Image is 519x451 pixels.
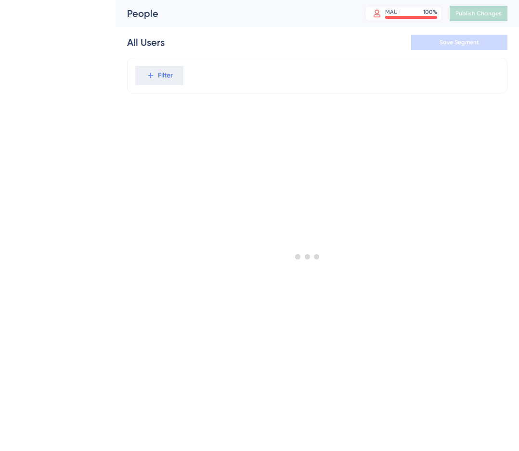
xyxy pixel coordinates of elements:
div: MAU [385,8,398,16]
div: People [127,7,341,20]
button: Publish Changes [450,6,507,21]
div: All Users [127,36,165,49]
div: 100 % [423,8,437,16]
span: Save Segment [440,39,479,46]
span: Publish Changes [455,10,502,17]
button: Save Segment [411,35,507,50]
